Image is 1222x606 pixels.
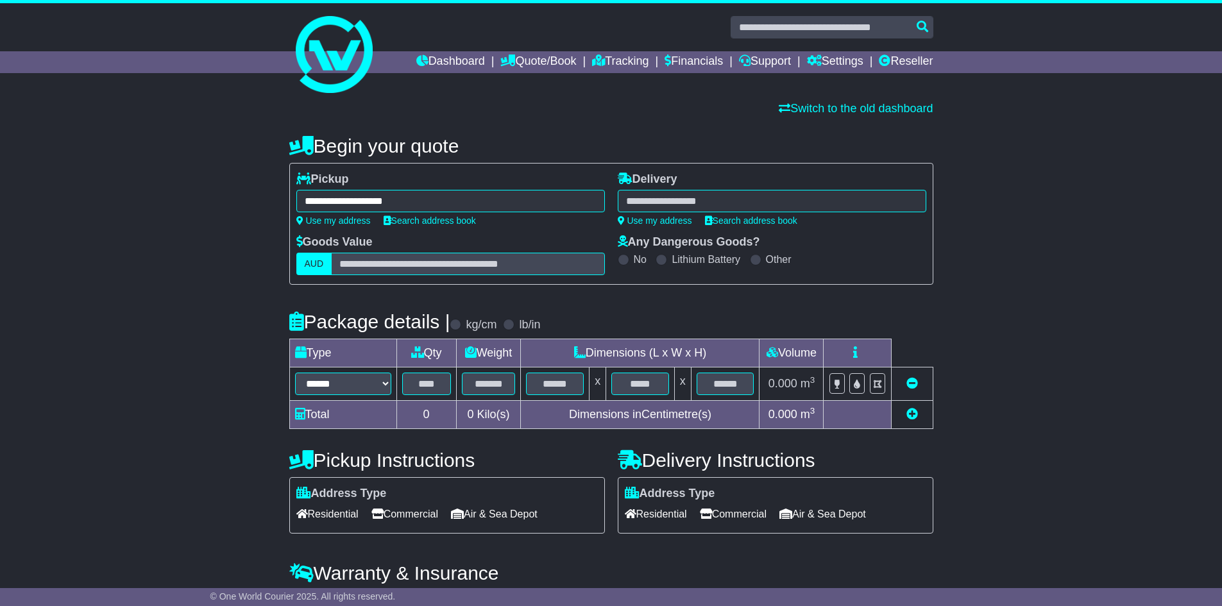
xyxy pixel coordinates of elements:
[625,504,687,524] span: Residential
[810,406,815,416] sup: 3
[296,235,373,249] label: Goods Value
[289,311,450,332] h4: Package details |
[416,51,485,73] a: Dashboard
[384,215,476,226] a: Search address book
[618,450,933,471] h4: Delivery Instructions
[618,173,677,187] label: Delivery
[779,504,866,524] span: Air & Sea Depot
[289,450,605,471] h4: Pickup Instructions
[500,51,576,73] a: Quote/Book
[634,253,647,265] label: No
[456,339,521,367] td: Weight
[466,318,496,332] label: kg/cm
[289,135,933,156] h4: Begin your quote
[618,215,692,226] a: Use my address
[371,504,438,524] span: Commercial
[396,339,456,367] td: Qty
[296,215,371,226] a: Use my address
[768,377,797,390] span: 0.000
[456,401,521,429] td: Kilo(s)
[906,377,918,390] a: Remove this item
[289,562,933,584] h4: Warranty & Insurance
[590,367,606,401] td: x
[210,591,396,602] span: © One World Courier 2025. All rights reserved.
[807,51,863,73] a: Settings
[810,375,815,385] sup: 3
[760,339,824,367] td: Volume
[592,51,649,73] a: Tracking
[289,401,396,429] td: Total
[521,401,760,429] td: Dimensions in Centimetre(s)
[289,339,396,367] td: Type
[672,253,740,265] label: Lithium Battery
[618,235,760,249] label: Any Dangerous Goods?
[766,253,792,265] label: Other
[296,504,359,524] span: Residential
[467,408,473,421] span: 0
[700,504,767,524] span: Commercial
[674,367,691,401] td: x
[879,51,933,73] a: Reseller
[768,408,797,421] span: 0.000
[665,51,723,73] a: Financials
[519,318,540,332] label: lb/in
[451,504,538,524] span: Air & Sea Depot
[801,377,815,390] span: m
[779,102,933,115] a: Switch to the old dashboard
[906,408,918,421] a: Add new item
[705,215,797,226] a: Search address book
[296,487,387,501] label: Address Type
[625,487,715,501] label: Address Type
[801,408,815,421] span: m
[296,173,349,187] label: Pickup
[296,253,332,275] label: AUD
[521,339,760,367] td: Dimensions (L x W x H)
[396,401,456,429] td: 0
[739,51,791,73] a: Support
